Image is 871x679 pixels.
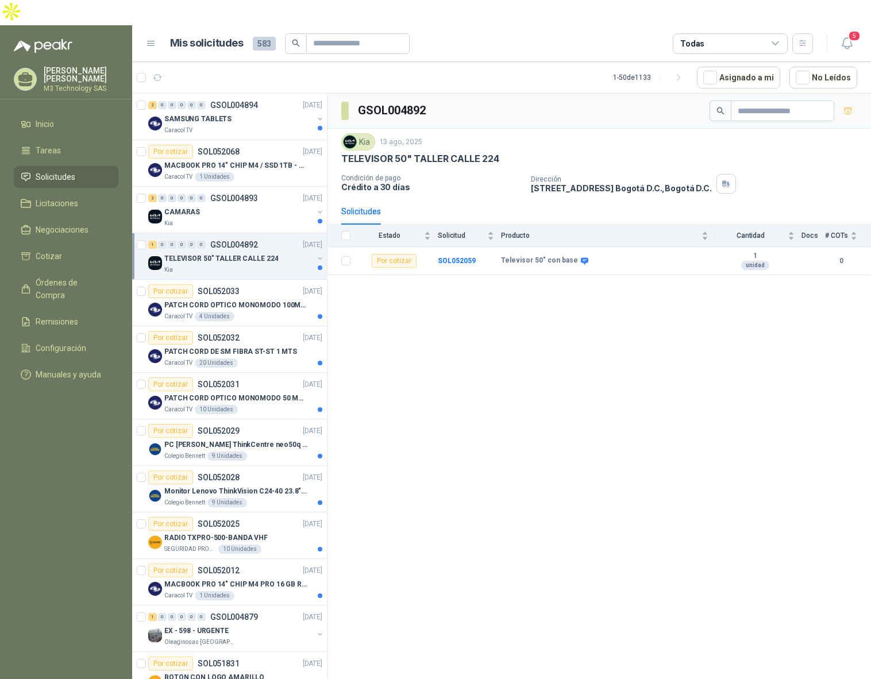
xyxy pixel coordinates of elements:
[132,512,327,559] a: Por cotizarSOL052025[DATE] Company LogoRADIO TXPRO-500-BANDA VHFSEGURIDAD PROVISER LTDA10 Unidades
[210,613,258,621] p: GSOL004879
[218,545,261,554] div: 10 Unidades
[148,470,193,484] div: Por cotizar
[531,175,711,183] p: Dirección
[303,519,322,530] p: [DATE]
[825,225,871,247] th: # COTs
[164,300,307,311] p: PATCH CORD OPTICO MONOMODO 100MTS
[148,377,193,391] div: Por cotizar
[164,439,307,450] p: PC [PERSON_NAME] ThinkCentre neo50q Gen 4 Core i5 16Gb 512Gb SSD Win 11 Pro 3YW Con Teclado y Mouse
[14,219,118,241] a: Negociaciones
[789,67,857,88] button: No Leídos
[164,393,307,404] p: PATCH CORD OPTICO MONOMODO 50 MTS
[148,210,162,223] img: Company Logo
[164,253,278,264] p: TELEVISOR 50" TALLER CALLE 224
[197,101,206,109] div: 0
[715,252,795,261] b: 1
[358,102,427,119] h3: GSOL004892
[164,207,200,218] p: CAMARAS
[210,194,258,202] p: GSOL004893
[195,591,234,600] div: 1 Unidades
[341,153,499,165] p: TELEVISOR 50" TALLER CALLE 224
[198,520,240,528] p: SOL052025
[148,613,157,621] div: 1
[164,346,297,357] p: PATCH CORD DE SM FIBRA ST-ST 1 MTS
[164,126,192,135] p: Caracol TV
[164,114,232,125] p: SAMSUNG TABLETS
[14,140,118,161] a: Tareas
[164,219,173,228] p: Kia
[168,613,176,621] div: 0
[168,101,176,109] div: 0
[14,272,118,306] a: Órdenes de Compra
[372,254,417,268] div: Por cotizar
[164,545,216,554] p: SEGURIDAD PROVISER LTDA
[148,564,193,577] div: Por cotizar
[197,194,206,202] div: 0
[44,85,118,92] p: M3 Technology SAS
[303,472,322,483] p: [DATE]
[148,489,162,503] img: Company Logo
[837,33,857,54] button: 5
[187,194,196,202] div: 0
[680,37,704,50] div: Todas
[715,225,801,247] th: Cantidad
[164,312,192,321] p: Caracol TV
[303,146,322,157] p: [DATE]
[148,98,325,135] a: 2 0 0 0 0 0 GSOL004894[DATE] Company LogoSAMSUNG TABLETSCaracol TV
[148,628,162,642] img: Company Logo
[158,241,167,249] div: 0
[164,579,307,590] p: MACBOOK PRO 14" CHIP M4 PRO 16 GB RAM 1TB
[178,241,186,249] div: 0
[158,613,167,621] div: 0
[148,145,193,159] div: Por cotizar
[14,245,118,267] a: Cotizar
[187,101,196,109] div: 0
[195,405,238,414] div: 10 Unidades
[14,337,118,359] a: Configuración
[132,559,327,605] a: Por cotizarSOL052012[DATE] Company LogoMACBOOK PRO 14" CHIP M4 PRO 16 GB RAM 1TBCaracol TV1 Unidades
[132,140,327,187] a: Por cotizarSOL052068[DATE] Company LogoMACBOOK PRO 14" CHIP M4 / SSD 1TB - 24 GB RAMCaracol TV1 U...
[36,276,107,302] span: Órdenes de Compra
[303,426,322,437] p: [DATE]
[36,342,86,354] span: Configuración
[198,148,240,156] p: SOL052068
[357,225,438,247] th: Estado
[164,160,307,171] p: MACBOOK PRO 14" CHIP M4 / SSD 1TB - 24 GB RAM
[148,191,325,228] a: 2 0 0 0 0 0 GSOL004893[DATE] Company LogoCAMARASKia
[501,232,699,240] span: Producto
[341,182,522,192] p: Crédito a 30 días
[303,100,322,111] p: [DATE]
[195,312,234,321] div: 4 Unidades
[164,358,192,368] p: Caracol TV
[148,349,162,363] img: Company Logo
[164,533,268,543] p: RADIO TXPRO-500-BANDA VHF
[164,591,192,600] p: Caracol TV
[198,473,240,481] p: SOL052028
[303,658,322,669] p: [DATE]
[148,442,162,456] img: Company Logo
[36,118,54,130] span: Inicio
[198,566,240,574] p: SOL052012
[197,241,206,249] div: 0
[357,232,422,240] span: Estado
[148,256,162,270] img: Company Logo
[178,613,186,621] div: 0
[303,612,322,623] p: [DATE]
[14,39,72,53] img: Logo peakr
[148,117,162,130] img: Company Logo
[148,610,325,647] a: 1 0 0 0 0 0 GSOL004879[DATE] Company LogoEX - 598 - URGENTEOleaginosas [GEOGRAPHIC_DATA][PERSON_N...
[36,197,78,210] span: Licitaciones
[195,172,234,182] div: 1 Unidades
[14,113,118,135] a: Inicio
[801,225,825,247] th: Docs
[613,68,688,87] div: 1 - 50 de 1133
[36,223,88,236] span: Negociaciones
[44,67,118,83] p: [PERSON_NAME] [PERSON_NAME]
[303,333,322,344] p: [DATE]
[341,205,381,218] div: Solicitudes
[198,334,240,342] p: SOL052032
[148,238,325,275] a: 1 0 0 0 0 0 GSOL004892[DATE] Company LogoTELEVISOR 50" TALLER CALLE 224Kia
[148,331,193,345] div: Por cotizar
[501,225,715,247] th: Producto
[158,194,167,202] div: 0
